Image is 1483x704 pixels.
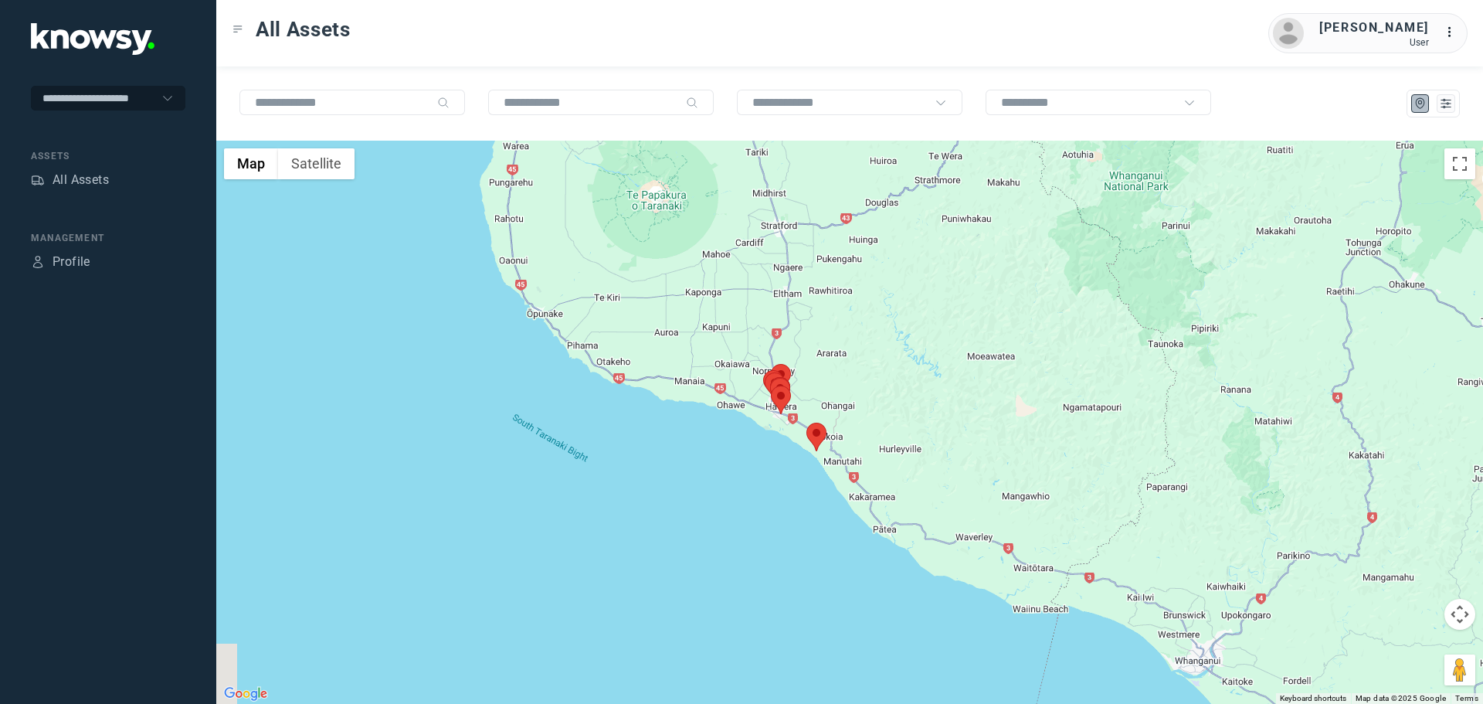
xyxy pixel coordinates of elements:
div: Assets [31,149,185,163]
div: [PERSON_NAME] [1319,19,1429,37]
img: Google [220,684,271,704]
div: List [1439,97,1453,111]
div: Search [686,97,698,109]
tspan: ... [1445,26,1461,38]
a: AssetsAll Assets [31,171,109,189]
div: Profile [31,255,45,269]
button: Drag Pegman onto the map to open Street View [1444,655,1475,685]
div: User [1319,37,1429,48]
button: Keyboard shortcuts [1280,693,1346,704]
div: All Assets [53,171,109,189]
div: : [1444,23,1463,44]
button: Map camera controls [1444,599,1475,630]
button: Show satellite imagery [278,148,355,179]
button: Toggle fullscreen view [1444,148,1475,179]
div: Assets [31,173,45,187]
div: Management [31,231,185,245]
a: Open this area in Google Maps (opens a new window) [220,684,271,704]
span: All Assets [256,15,351,43]
img: Application Logo [31,23,154,55]
div: Map [1413,97,1427,111]
img: avatar.png [1273,18,1304,49]
span: Map data ©2025 Google [1356,694,1446,702]
a: ProfileProfile [31,253,90,271]
div: Toggle Menu [232,24,243,35]
a: Terms (opens in new tab) [1455,694,1478,702]
div: Search [437,97,450,109]
div: Profile [53,253,90,271]
div: : [1444,23,1463,42]
button: Show street map [224,148,278,179]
